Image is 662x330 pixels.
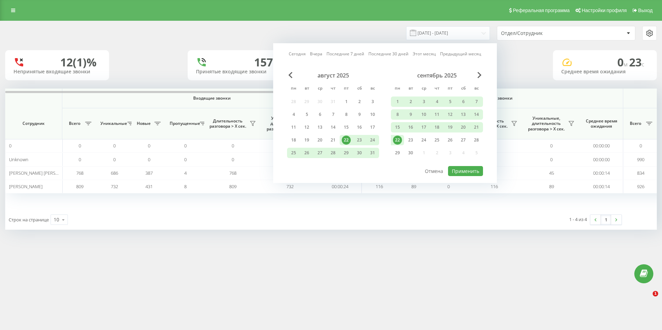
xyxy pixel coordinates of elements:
div: ср 24 сент. 2025 г. [417,135,430,145]
div: пн 15 сент. 2025 г. [391,122,404,132]
div: 8 [342,110,351,119]
a: 1 [601,215,611,224]
div: 29 [393,148,402,157]
div: 31 [368,148,377,157]
span: Новые [135,121,152,126]
div: вт 12 авг. 2025 г. [300,122,313,132]
span: Выход [638,8,653,13]
div: пт 29 авг. 2025 г. [340,148,353,158]
div: сб 16 авг. 2025 г. [353,122,366,132]
div: Отдел/Сотрудник [501,30,584,36]
div: 26 [302,148,311,157]
div: пн 11 авг. 2025 г. [287,122,300,132]
div: вс 24 авг. 2025 г. [366,135,379,145]
abbr: пятница [445,84,455,94]
div: 20 [459,123,468,132]
abbr: вторник [302,84,312,94]
span: 0 [113,143,116,149]
div: 26 [446,136,455,145]
span: Уникальные, длительность разговора > Х сек. [526,116,566,132]
a: Этот месяц [413,51,436,57]
div: вт 19 авг. 2025 г. [300,135,313,145]
abbr: суббота [354,84,365,94]
span: 116 [491,183,498,190]
div: чт 4 сент. 2025 г. [430,97,444,107]
div: 27 [315,148,324,157]
div: 3 [368,97,377,106]
span: 686 [111,170,118,176]
td: 00:00:14 [580,166,623,180]
span: 45 [549,170,554,176]
span: c [642,61,644,68]
div: 22 [342,136,351,145]
span: 0 [148,156,150,163]
div: 10 [54,216,59,223]
div: вс 17 авг. 2025 г. [366,122,379,132]
div: 15 [342,123,351,132]
div: пт 22 авг. 2025 г. [340,135,353,145]
div: 1 [393,97,402,106]
div: 28 [472,136,481,145]
div: 29 [342,148,351,157]
span: Длительность разговора > Х сек. [208,118,248,129]
div: пн 29 сент. 2025 г. [391,148,404,158]
span: [PERSON_NAME] [PERSON_NAME] [9,170,77,176]
div: 17 [368,123,377,132]
div: пн 22 сент. 2025 г. [391,135,404,145]
span: Уникальные [100,121,125,126]
span: 0 [79,156,81,163]
span: 116 [376,183,383,190]
div: ср 17 сент. 2025 г. [417,122,430,132]
div: 12 [446,110,455,119]
span: 0 [184,143,187,149]
div: 2 [406,97,415,106]
span: Next Month [477,72,482,78]
span: 0 [550,143,553,149]
div: 13 [315,123,324,132]
div: вс 7 сент. 2025 г. [470,97,483,107]
span: 0 [148,143,150,149]
div: чт 14 авг. 2025 г. [326,122,340,132]
div: 4 [432,97,441,106]
span: 0 [184,156,187,163]
a: Предыдущий месяц [440,51,481,57]
div: 14 [472,110,481,119]
div: 24 [368,136,377,145]
span: 0 [79,143,81,149]
div: 9 [406,110,415,119]
abbr: пятница [341,84,351,94]
div: 19 [446,123,455,132]
div: чт 21 авг. 2025 г. [326,135,340,145]
span: 0 [447,183,450,190]
div: 16 [406,123,415,132]
div: 7 [329,110,338,119]
div: вс 10 авг. 2025 г. [366,109,379,120]
span: Всего [66,121,83,126]
div: ср 6 авг. 2025 г. [313,109,326,120]
td: 00:00:00 [580,139,623,153]
iframe: Intercom live chat [638,291,655,308]
div: Среднее время ожидания [561,69,648,75]
div: вт 5 авг. 2025 г. [300,109,313,120]
div: чт 18 сент. 2025 г. [430,122,444,132]
div: 25 [432,136,441,145]
div: вт 2 сент. 2025 г. [404,97,417,107]
abbr: среда [419,84,429,94]
span: Сотрудник [11,121,56,126]
span: 768 [76,170,83,176]
div: пт 19 сент. 2025 г. [444,122,457,132]
div: Непринятые входящие звонки [14,69,101,75]
span: 990 [637,156,644,163]
abbr: среда [315,84,325,94]
abbr: четверг [432,84,442,94]
div: сб 23 авг. 2025 г. [353,135,366,145]
span: Пропущенные [170,121,198,126]
div: 11 [432,110,441,119]
div: 13 [459,110,468,119]
div: 22 [393,136,402,145]
div: сб 27 сент. 2025 г. [457,135,470,145]
div: пн 8 сент. 2025 г. [391,109,404,120]
span: 768 [229,170,236,176]
div: ср 3 сент. 2025 г. [417,97,430,107]
div: 1 - 4 из 4 [569,216,587,223]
